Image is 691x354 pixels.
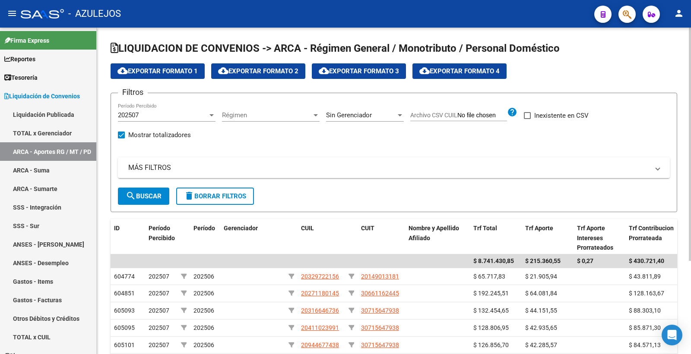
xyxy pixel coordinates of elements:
span: $ 192.245,51 [473,290,509,297]
span: $ 8.741.430,85 [473,257,514,264]
datatable-header-cell: Período Percibido [145,219,178,257]
span: LIQUIDACION DE CONVENIOS -> ARCA - Régimen General / Monotributo / Personal Doméstico [111,42,560,54]
span: 202507 [149,307,169,314]
span: $ 215.360,55 [525,257,561,264]
span: Buscar [126,192,162,200]
span: Mostrar totalizadores [128,130,191,140]
span: 20316646736 [301,307,339,314]
span: 202506 [193,273,214,280]
span: $ 430.721,40 [629,257,664,264]
span: Período [193,225,215,232]
span: 202506 [193,341,214,348]
mat-icon: person [674,8,684,19]
mat-icon: delete [184,191,194,201]
span: 30715647938 [361,307,399,314]
span: 30715647938 [361,324,399,331]
datatable-header-cell: CUIT [358,219,405,257]
datatable-header-cell: Nombre y Apellido Afiliado [405,219,470,257]
span: 202507 [149,341,169,348]
datatable-header-cell: Trf Total [470,219,522,257]
datatable-header-cell: Gerenciador [220,219,285,257]
span: Trf Aporte [525,225,553,232]
span: Gerenciador [224,225,258,232]
span: $ 0,27 [577,257,593,264]
button: Exportar Formato 1 [111,63,205,79]
span: 202507 [149,290,169,297]
span: Trf Contribucion Prorrateada [629,225,674,241]
span: Exportar Formato 3 [319,67,399,75]
mat-icon: menu [7,8,17,19]
span: $ 128.806,95 [473,324,509,331]
datatable-header-cell: CUIL [298,219,345,257]
span: Exportar Formato 2 [218,67,298,75]
span: Inexistente en CSV [534,110,589,121]
mat-icon: cloud_download [319,66,329,76]
span: $ 64.081,84 [525,290,557,297]
span: $ 43.811,89 [629,273,661,280]
div: Open Intercom Messenger [662,325,682,345]
span: 604774 [114,273,135,280]
datatable-header-cell: Trf Aporte Intereses Prorrateados [574,219,625,257]
span: Nombre y Apellido Afiliado [409,225,459,241]
span: Reportes [4,54,35,64]
span: Archivo CSV CUIL [410,112,457,119]
span: Régimen [222,111,312,119]
span: $ 88.303,10 [629,307,661,314]
span: $ 42.935,65 [525,324,557,331]
span: Tesorería [4,73,38,82]
span: 605093 [114,307,135,314]
span: 202507 [118,111,139,119]
span: $ 85.871,30 [629,324,661,331]
mat-icon: search [126,191,136,201]
span: Exportar Formato 4 [419,67,500,75]
button: Exportar Formato 2 [211,63,305,79]
span: 30715647938 [361,341,399,348]
span: $ 84.571,13 [629,341,661,348]
span: Sin Gerenciador [326,111,372,119]
span: $ 128.163,67 [629,290,664,297]
span: $ 65.717,83 [473,273,505,280]
span: 202506 [193,324,214,331]
mat-icon: cloud_download [419,66,430,76]
mat-expansion-panel-header: MÁS FILTROS [118,157,670,178]
span: 20149013181 [361,273,399,280]
span: $ 21.905,94 [525,273,557,280]
span: 30661162445 [361,290,399,297]
datatable-header-cell: ID [111,219,145,257]
datatable-header-cell: Trf Aporte [522,219,574,257]
span: 202507 [149,273,169,280]
input: Archivo CSV CUIL [457,112,507,119]
span: CUIL [301,225,314,232]
span: $ 44.151,55 [525,307,557,314]
mat-icon: cloud_download [117,66,128,76]
span: 20411023991 [301,324,339,331]
span: 202506 [193,307,214,314]
button: Exportar Formato 3 [312,63,406,79]
span: $ 132.454,65 [473,307,509,314]
span: CUIT [361,225,374,232]
span: 20271180145 [301,290,339,297]
span: 20944677438 [301,341,339,348]
button: Buscar [118,188,169,205]
button: Borrar Filtros [176,188,254,205]
span: Trf Aporte Intereses Prorrateados [577,225,613,251]
mat-panel-title: MÁS FILTROS [128,163,649,172]
datatable-header-cell: Período [190,219,220,257]
span: Liquidación de Convenios [4,91,80,101]
span: Trf Total [473,225,497,232]
span: - AZULEJOS [68,4,121,23]
span: Firma Express [4,36,49,45]
button: Exportar Formato 4 [412,63,507,79]
h3: Filtros [118,86,148,98]
span: 605095 [114,324,135,331]
mat-icon: help [507,107,517,117]
mat-icon: cloud_download [218,66,228,76]
span: 605101 [114,341,135,348]
datatable-header-cell: Trf Contribucion Prorrateada [625,219,677,257]
span: $ 126.856,70 [473,341,509,348]
span: 20329722156 [301,273,339,280]
span: ID [114,225,120,232]
span: 604851 [114,290,135,297]
span: Borrar Filtros [184,192,246,200]
span: $ 42.285,57 [525,341,557,348]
